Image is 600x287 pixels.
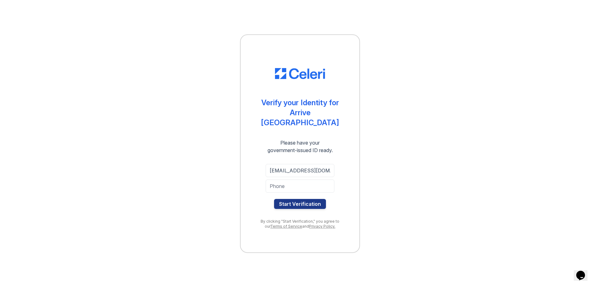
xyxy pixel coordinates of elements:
[266,180,334,193] input: Phone
[266,164,334,177] input: Email
[256,139,344,154] div: Please have your government-issued ID ready.
[274,199,326,209] button: Start Verification
[270,224,302,229] a: Terms of Service
[253,98,347,128] div: Verify your Identity for Arrive [GEOGRAPHIC_DATA]
[253,219,347,229] div: By clicking "Start Verification," you agree to our and
[574,262,594,281] iframe: chat widget
[309,224,335,229] a: Privacy Policy.
[275,68,325,79] img: CE_Logo_Blue-a8612792a0a2168367f1c8372b55b34899dd931a85d93a1a3d3e32e68fde9ad4.png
